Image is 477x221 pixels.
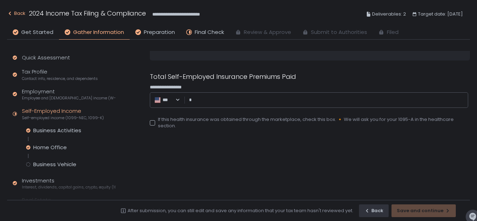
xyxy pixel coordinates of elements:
div: Self-Employed Income [22,107,104,121]
span: Gather Information [73,28,124,36]
div: Business Activities [33,127,81,134]
div: Back [7,9,25,18]
div: Investments [22,177,116,190]
span: Deliverables: 2 [372,10,406,18]
div: After submission, you can still edit and save any information that your tax team hasn't reviewed ... [128,208,353,214]
div: Real Estate [22,196,98,210]
span: Final Check [195,28,224,36]
div: Tax Profile [22,68,98,81]
span: Review & Approve [244,28,291,36]
button: Back [7,8,25,20]
div: Search for option [154,97,180,104]
div: Home Office [33,144,67,151]
input: Search for option [172,97,175,104]
div: Back [364,208,383,214]
div: Quick Assessment [22,54,70,62]
span: Self-employed income (1099-NEC, 1099-K) [22,115,104,121]
span: Contact info, residence, and dependents [22,76,98,81]
h1: Total Self-Employed Insurance Premiums Paid [150,72,296,81]
div: Employment [22,88,116,101]
button: Back [359,204,389,217]
span: Employee and [DEMOGRAPHIC_DATA] income (W-2s) [22,95,116,101]
span: Filed [387,28,399,36]
span: Interest, dividends, capital gains, crypto, equity (1099s, K-1s) [22,185,116,190]
span: Submit to Authorities [311,28,367,36]
div: Business Vehicle [33,161,76,168]
span: Target date: [DATE] [418,10,463,18]
span: Preparation [144,28,175,36]
h1: 2024 Income Tax Filing & Compliance [29,8,146,18]
span: Get Started [21,28,53,36]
